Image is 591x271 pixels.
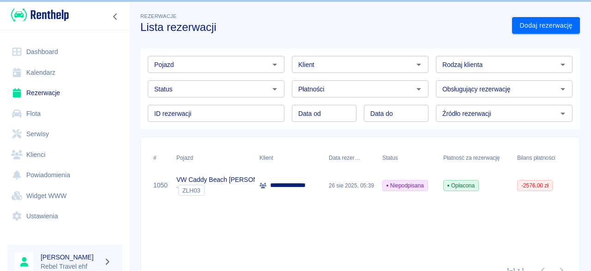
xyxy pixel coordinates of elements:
button: Otwórz [268,58,281,71]
div: 26 sie 2025, 05:39 [324,171,378,200]
input: DD.MM.YYYY [292,105,356,122]
button: Zwiń nawigację [109,11,122,23]
a: Rezerwacje [7,83,122,103]
div: Bilans płatności [513,145,573,171]
span: Niepodpisana [383,181,428,190]
button: Sort [360,151,373,164]
div: Bilans płatności [517,145,555,171]
a: Serwisy [7,124,122,145]
a: Powiadomienia [7,165,122,186]
a: 1050 [153,181,168,190]
button: Otwórz [412,58,425,71]
div: Płatność za rezerwację [443,145,500,171]
div: Klient [259,145,273,171]
a: Flota [7,103,122,124]
span: Opłacona [444,181,478,190]
div: Status [378,145,439,171]
button: Otwórz [556,107,569,120]
button: Otwórz [556,83,569,96]
div: Data rezerwacji [329,145,360,171]
div: Płatność za rezerwację [439,145,513,171]
button: Otwórz [412,83,425,96]
h3: Lista rezerwacji [140,21,505,34]
div: Pojazd [176,145,193,171]
div: ` [176,185,282,196]
div: Klient [255,145,324,171]
a: Ustawienia [7,206,122,227]
div: Status [382,145,398,171]
a: Dashboard [7,42,122,62]
div: # [153,145,157,171]
a: Kalendarz [7,62,122,83]
p: VW Caddy Beach [PERSON_NAME] [176,175,282,185]
div: Data rezerwacji [324,145,378,171]
a: Dodaj rezerwację [512,17,580,34]
button: Otwórz [556,58,569,71]
input: DD.MM.YYYY [364,105,428,122]
a: Renthelp logo [7,7,69,23]
div: Pojazd [172,145,255,171]
button: Otwórz [268,83,281,96]
img: Renthelp logo [11,7,69,23]
div: # [149,145,172,171]
h6: [PERSON_NAME] [41,253,100,262]
span: -2576,00 zł [518,181,552,190]
a: Klienci [7,145,122,165]
span: Rezerwacje [140,13,176,19]
a: Widget WWW [7,186,122,206]
span: ZLH03 [179,187,204,194]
